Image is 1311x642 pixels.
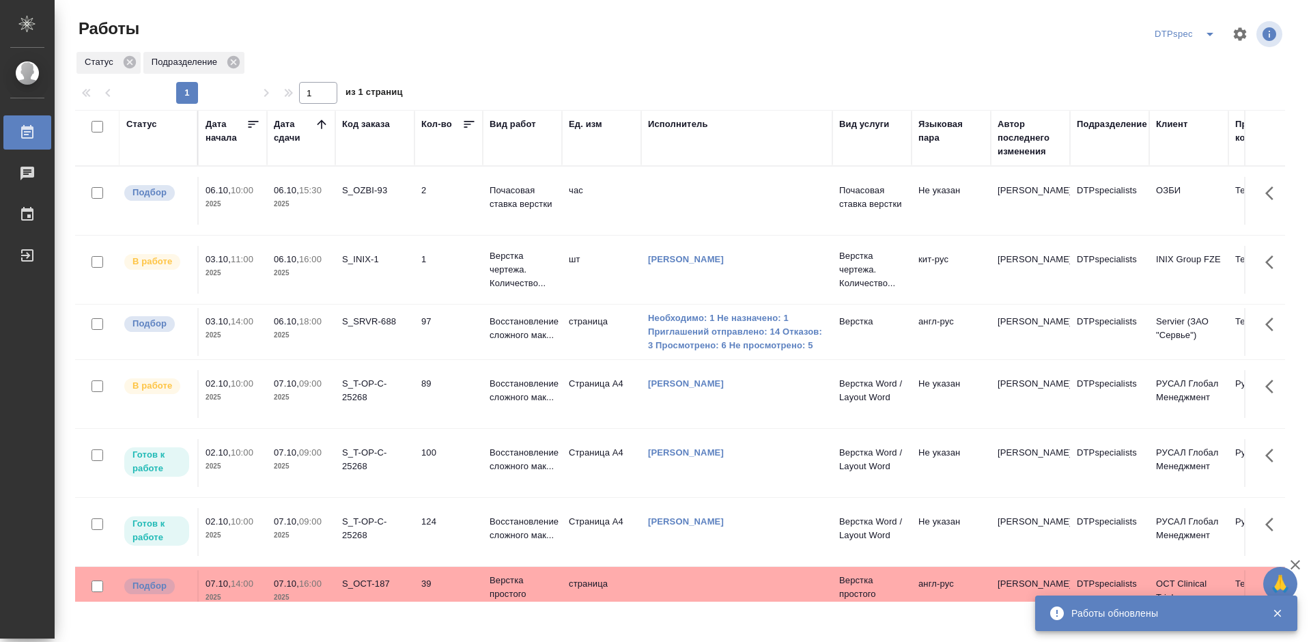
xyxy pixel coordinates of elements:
[912,308,991,356] td: англ-рус
[206,391,260,404] p: 2025
[1156,253,1222,266] p: INIX Group FZE
[562,508,641,556] td: Страница А4
[274,447,299,458] p: 07.10,
[839,574,905,615] p: Верстка простого макета (MS...
[991,308,1070,356] td: [PERSON_NAME]
[1156,577,1222,604] p: OCT Clinical Trials
[274,591,328,604] p: 2025
[231,378,253,389] p: 10:00
[299,254,322,264] p: 16:00
[274,516,299,527] p: 07.10,
[1257,508,1290,541] button: Здесь прячутся важные кнопки
[1156,515,1222,542] p: РУСАЛ Глобал Менеджмент
[1156,117,1187,131] div: Клиент
[274,266,328,280] p: 2025
[132,448,181,475] p: Готов к работе
[274,197,328,211] p: 2025
[132,517,181,544] p: Готов к работе
[839,117,890,131] div: Вид услуги
[231,185,253,195] p: 10:00
[132,317,167,331] p: Подбор
[206,254,231,264] p: 03.10,
[274,254,299,264] p: 06.10,
[274,460,328,473] p: 2025
[132,579,167,593] p: Подбор
[839,249,905,290] p: Верстка чертежа. Количество...
[1224,18,1256,51] span: Настроить таблицу
[1070,177,1149,225] td: DTPspecialists
[123,446,191,478] div: Исполнитель может приступить к работе
[274,378,299,389] p: 07.10,
[1071,606,1252,620] div: Работы обновлены
[839,184,905,211] p: Почасовая ставка верстки
[299,447,322,458] p: 09:00
[299,378,322,389] p: 09:00
[1228,246,1308,294] td: Технический
[912,570,991,618] td: англ-рус
[839,315,905,329] p: Верстка
[123,377,191,395] div: Исполнитель выполняет работу
[912,246,991,294] td: кит-рус
[414,508,483,556] td: 124
[1257,439,1290,472] button: Здесь прячутся важные кнопки
[152,55,222,69] p: Подразделение
[1228,370,1308,418] td: Русал
[912,370,991,418] td: Не указан
[1235,117,1301,145] div: Проектная команда
[75,18,139,40] span: Работы
[569,117,602,131] div: Ед. изм
[490,377,555,404] p: Восстановление сложного мак...
[342,117,390,131] div: Код заказа
[342,315,408,329] div: S_SRVR-688
[490,117,536,131] div: Вид работ
[421,117,452,131] div: Кол-во
[274,529,328,542] p: 2025
[123,184,191,202] div: Можно подбирать исполнителей
[206,117,246,145] div: Дата начала
[143,52,244,74] div: Подразделение
[991,508,1070,556] td: [PERSON_NAME]
[414,370,483,418] td: 89
[342,515,408,542] div: S_T-OP-C-25268
[648,254,724,264] a: [PERSON_NAME]
[1156,184,1222,197] p: ОЗБИ
[206,266,260,280] p: 2025
[562,370,641,418] td: Страница А4
[274,316,299,326] p: 06.10,
[206,185,231,195] p: 06.10,
[126,117,157,131] div: Статус
[991,246,1070,294] td: [PERSON_NAME]
[206,578,231,589] p: 07.10,
[299,316,322,326] p: 18:00
[1257,177,1290,210] button: Здесь прячутся важные кнопки
[1156,377,1222,404] p: РУСАЛ Глобал Менеджмент
[1156,446,1222,473] p: РУСАЛ Глобал Менеджмент
[1256,21,1285,47] span: Посмотреть информацию
[991,177,1070,225] td: [PERSON_NAME]
[231,316,253,326] p: 14:00
[648,117,708,131] div: Исполнитель
[648,311,826,352] a: Необходимо: 1 Не назначено: 1 Приглашений отправлено: 14 Отказов: 3 Просмотрено: 6 Не просмотрено: 5
[274,117,315,145] div: Дата сдачи
[342,577,408,591] div: S_OCT-187
[1077,117,1147,131] div: Подразделение
[839,515,905,542] p: Верстка Word / Layout Word
[1228,508,1308,556] td: Русал
[839,446,905,473] p: Верстка Word / Layout Word
[648,447,724,458] a: [PERSON_NAME]
[231,516,253,527] p: 10:00
[839,377,905,404] p: Верстка Word / Layout Word
[490,446,555,473] p: Восстановление сложного мак...
[206,316,231,326] p: 03.10,
[274,185,299,195] p: 06.10,
[1228,439,1308,487] td: Русал
[206,329,260,342] p: 2025
[1228,177,1308,225] td: Технический
[562,246,641,294] td: шт
[490,515,555,542] p: Восстановление сложного мак...
[342,377,408,404] div: S_T-OP-C-25268
[414,246,483,294] td: 1
[562,570,641,618] td: страница
[206,197,260,211] p: 2025
[414,570,483,618] td: 39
